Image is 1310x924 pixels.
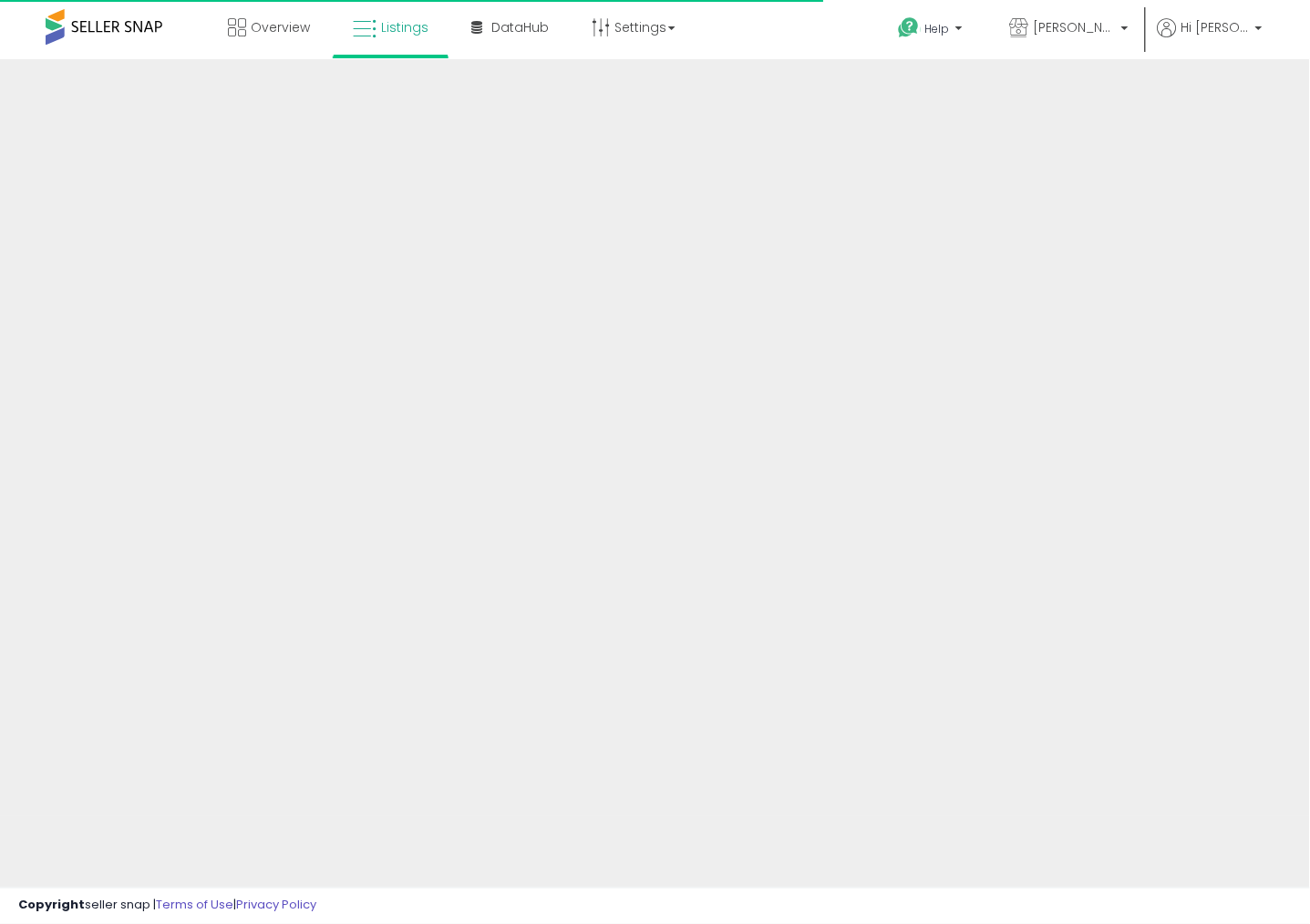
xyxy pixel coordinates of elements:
[925,21,950,36] span: Help
[1181,18,1250,36] span: Hi [PERSON_NAME]
[491,18,549,36] span: DataHub
[884,3,981,59] a: Help
[898,16,921,39] i: Get Help
[381,18,428,36] span: Listings
[251,18,310,36] span: Overview
[1158,18,1263,59] a: Hi [PERSON_NAME]
[1034,18,1116,36] span: [PERSON_NAME]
